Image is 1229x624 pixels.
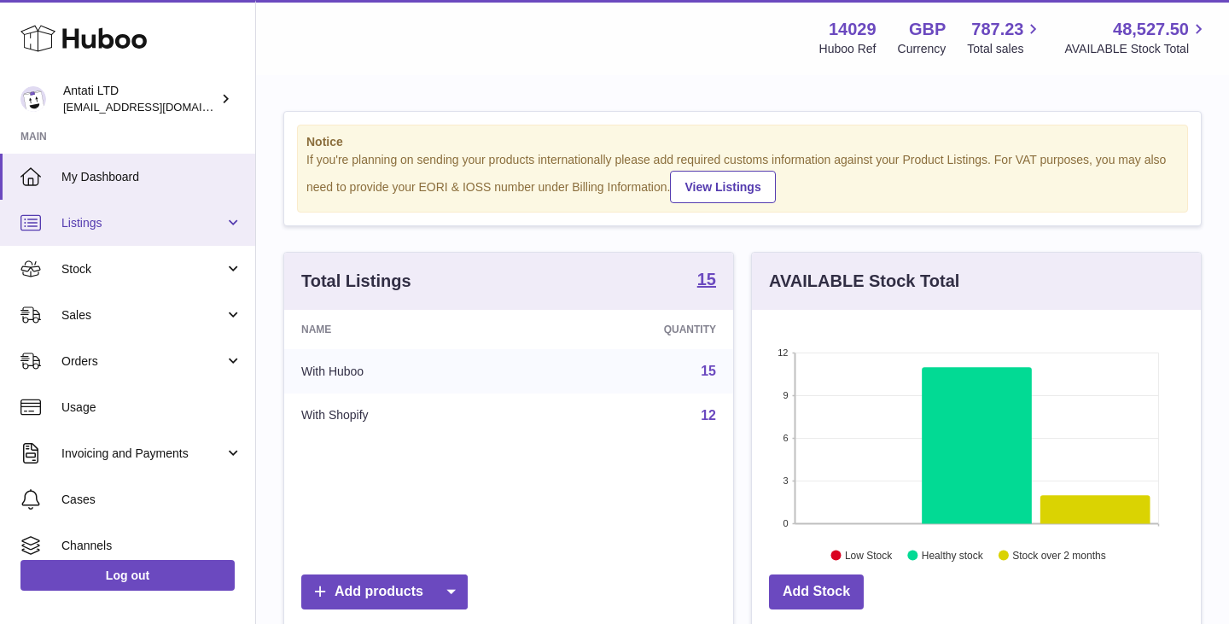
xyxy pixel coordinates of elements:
a: Add Stock [769,574,864,609]
span: My Dashboard [61,169,242,185]
span: 48,527.50 [1113,18,1189,41]
text: Stock over 2 months [1012,549,1105,561]
text: Low Stock [845,549,893,561]
span: Sales [61,307,224,324]
h3: Total Listings [301,270,411,293]
h3: AVAILABLE Stock Total [769,270,959,293]
a: Add products [301,574,468,609]
td: With Shopify [284,394,527,438]
a: View Listings [670,171,775,203]
div: Antati LTD [63,83,217,115]
text: 6 [783,433,788,443]
span: Stock [61,261,224,277]
a: 15 [701,364,716,378]
div: If you're planning on sending your products internationally please add required customs informati... [306,152,1179,203]
a: 15 [697,271,716,291]
strong: GBP [909,18,946,41]
span: Cases [61,492,242,508]
th: Quantity [527,310,733,349]
div: Huboo Ref [819,41,877,57]
span: Usage [61,399,242,416]
img: toufic@antatiskin.com [20,86,46,112]
text: 0 [783,518,788,528]
span: Total sales [967,41,1043,57]
span: 787.23 [971,18,1023,41]
a: Log out [20,560,235,591]
a: 12 [701,408,716,423]
span: [EMAIL_ADDRESS][DOMAIN_NAME] [63,100,251,114]
a: 48,527.50 AVAILABLE Stock Total [1064,18,1209,57]
text: Healthy stock [922,549,984,561]
span: AVAILABLE Stock Total [1064,41,1209,57]
strong: Notice [306,134,1179,150]
span: Channels [61,538,242,554]
a: 787.23 Total sales [967,18,1043,57]
div: Currency [898,41,947,57]
td: With Huboo [284,349,527,394]
th: Name [284,310,527,349]
text: 9 [783,390,788,400]
text: 3 [783,475,788,486]
strong: 14029 [829,18,877,41]
span: Orders [61,353,224,370]
span: Listings [61,215,224,231]
span: Invoicing and Payments [61,446,224,462]
text: 12 [778,347,788,358]
strong: 15 [697,271,716,288]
